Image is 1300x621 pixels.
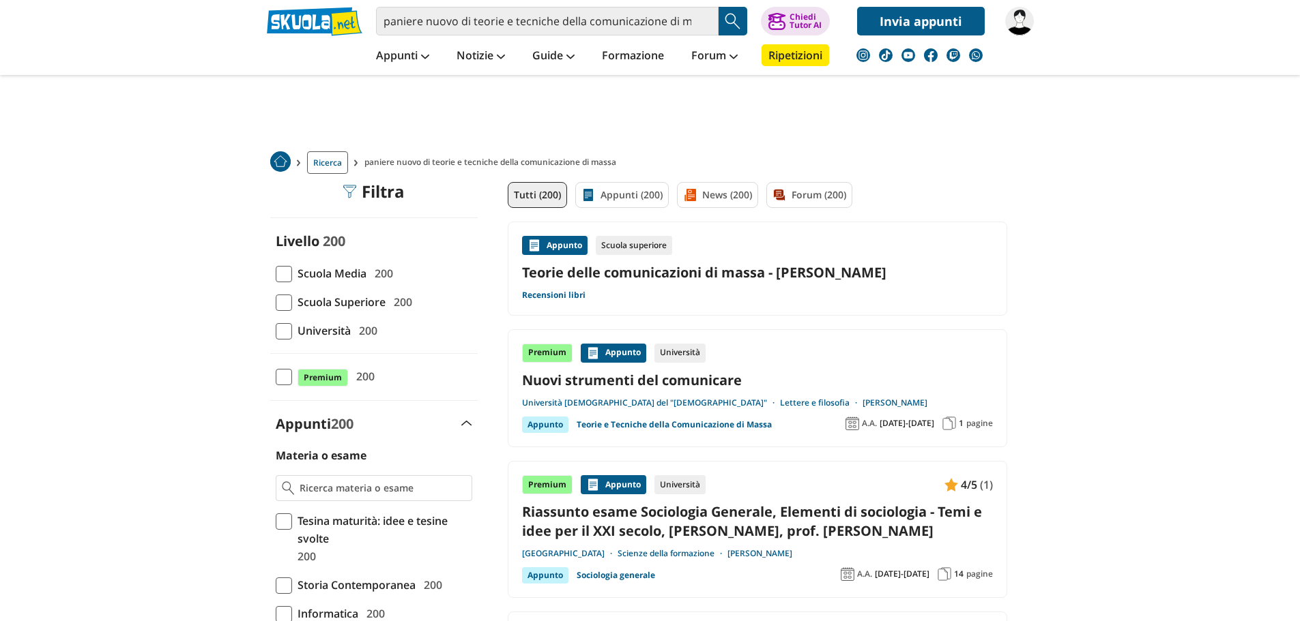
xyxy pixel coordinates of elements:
[879,48,893,62] img: tiktok
[298,369,348,387] span: Premium
[654,344,706,363] div: Università
[276,414,353,433] label: Appunti
[522,290,586,301] a: Recensioni libri
[1005,7,1034,35] img: furbizio.85
[508,182,567,208] a: Tutti (200)
[529,44,578,69] a: Guide
[857,7,985,35] a: Invia appunti
[761,7,830,35] button: ChiediTutor AI
[618,548,727,559] a: Scienze della formazione
[292,322,351,339] span: Università
[959,418,964,429] span: 1
[901,48,915,62] img: youtube
[780,397,863,408] a: Lettere e filosofia
[522,416,568,433] div: Appunto
[292,293,386,311] span: Scuola Superiore
[307,151,348,174] a: Ricerca
[461,421,472,426] img: Apri e chiudi sezione
[323,232,345,250] span: 200
[522,548,618,559] a: [GEOGRAPHIC_DATA]
[766,182,852,208] a: Forum (200)
[577,567,655,584] a: Sociologia generale
[369,264,393,282] span: 200
[453,44,508,69] a: Notizie
[875,569,929,579] span: [DATE]-[DATE]
[373,44,433,69] a: Appunti
[966,418,993,429] span: pagine
[654,475,706,494] div: Università
[942,416,956,430] img: Pagine
[954,569,964,579] span: 14
[575,182,669,208] a: Appunti (200)
[522,236,588,255] div: Appunto
[292,264,366,282] span: Scuola Media
[343,185,356,198] img: Filtra filtri mobile
[586,478,600,491] img: Appunti contenuto
[586,346,600,360] img: Appunti contenuto
[351,367,375,385] span: 200
[276,448,366,463] label: Materia o esame
[522,475,573,494] div: Premium
[846,416,859,430] img: Anno accademico
[418,576,442,594] span: 200
[292,547,316,565] span: 200
[596,236,672,255] div: Scuola superiore
[683,188,697,202] img: News filtro contenuto
[762,44,829,66] a: Ripetizioni
[577,416,772,433] a: Teorie e Tecniche della Comunicazione di Massa
[292,512,472,547] span: Tesina maturità: idee e tesine svolte
[719,7,747,35] button: Search Button
[376,7,719,35] input: Cerca appunti, riassunti o versioni
[528,239,541,252] img: Appunti contenuto
[969,48,983,62] img: WhatsApp
[723,11,743,31] img: Cerca appunti, riassunti o versioni
[947,48,960,62] img: twitch
[880,418,934,429] span: [DATE]-[DATE]
[270,151,291,174] a: Home
[598,44,667,69] a: Formazione
[292,576,416,594] span: Storia Contemporanea
[388,293,412,311] span: 200
[270,151,291,172] img: Home
[364,151,622,174] span: paniere nuovo di teorie e tecniche della comunicazione di massa
[841,567,854,581] img: Anno accademico
[938,567,951,581] img: Pagine
[343,182,405,201] div: Filtra
[727,548,792,559] a: [PERSON_NAME]
[862,418,877,429] span: A.A.
[581,344,646,363] div: Appunto
[863,397,927,408] a: [PERSON_NAME]
[522,263,993,282] a: Teorie delle comunicazioni di massa - [PERSON_NAME]
[581,188,595,202] img: Appunti filtro contenuto
[944,478,958,491] img: Appunti contenuto
[282,481,295,495] img: Ricerca materia o esame
[522,397,780,408] a: Università [DEMOGRAPHIC_DATA] del "[DEMOGRAPHIC_DATA]"
[522,567,568,584] div: Appunto
[353,322,377,339] span: 200
[857,569,872,579] span: A.A.
[961,476,977,494] span: 4/5
[331,414,353,433] span: 200
[966,569,993,579] span: pagine
[924,48,938,62] img: facebook
[772,188,786,202] img: Forum filtro contenuto
[790,13,822,29] div: Chiedi Tutor AI
[581,475,646,494] div: Appunto
[522,502,993,539] a: Riassunto esame Sociologia Generale, Elementi di sociologia - Temi e idee per il XXI secolo, [PER...
[980,476,993,494] span: (1)
[300,481,465,495] input: Ricerca materia o esame
[276,232,319,250] label: Livello
[522,371,993,389] a: Nuovi strumenti del comunicare
[856,48,870,62] img: instagram
[677,182,758,208] a: News (200)
[688,44,741,69] a: Forum
[522,344,573,363] div: Premium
